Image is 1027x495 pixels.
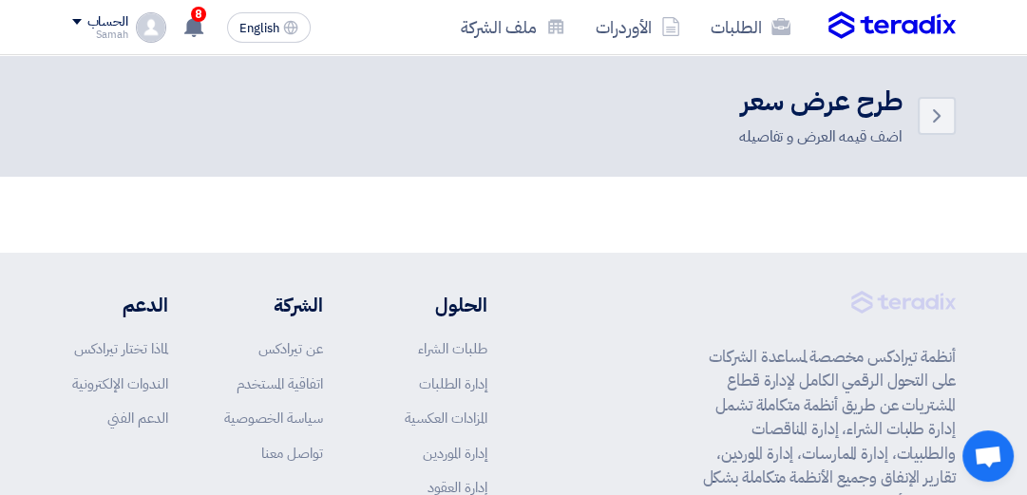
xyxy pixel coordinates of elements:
[962,430,1014,482] div: Open chat
[72,373,168,394] a: الندوات الإلكترونية
[237,373,323,394] a: اتفاقية المستخدم
[380,291,487,319] li: الحلول
[423,443,487,464] a: إدارة الموردين
[224,291,323,319] li: الشركة
[446,5,580,49] a: ملف الشركة
[739,84,903,121] h2: طرح عرض سعر
[261,443,323,464] a: تواصل معنا
[739,125,903,148] div: اضف قيمه العرض و تفاصيله
[239,22,279,35] span: English
[418,338,487,359] a: طلبات الشراء
[258,338,323,359] a: عن تيرادكس
[191,7,206,22] span: 8
[580,5,695,49] a: الأوردرات
[419,373,487,394] a: إدارة الطلبات
[224,408,323,428] a: سياسة الخصوصية
[74,338,168,359] a: لماذا تختار تيرادكس
[72,291,168,319] li: الدعم
[828,11,956,40] img: Teradix logo
[107,408,168,428] a: الدعم الفني
[87,14,128,30] div: الحساب
[405,408,487,428] a: المزادات العكسية
[227,12,311,43] button: English
[136,12,166,43] img: profile_test.png
[72,29,128,40] div: Samah
[695,5,806,49] a: الطلبات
